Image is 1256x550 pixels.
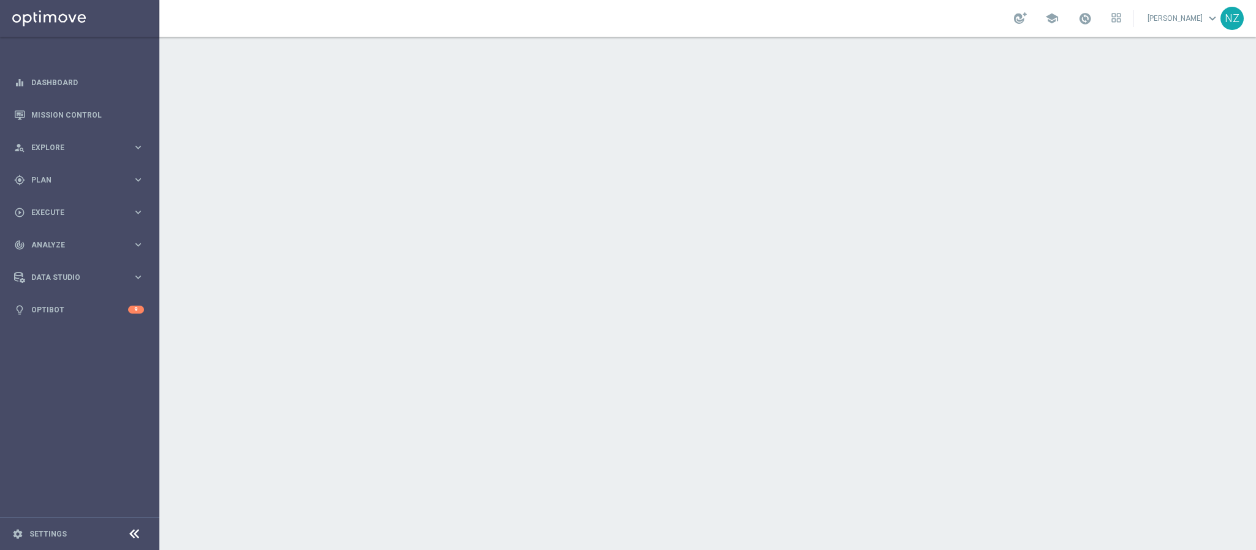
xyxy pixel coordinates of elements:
[12,529,23,540] i: settings
[14,293,144,326] div: Optibot
[14,77,25,88] i: equalizer
[31,144,132,151] span: Explore
[132,239,144,251] i: keyboard_arrow_right
[13,143,145,153] button: person_search Explore keyboard_arrow_right
[132,206,144,218] i: keyboard_arrow_right
[13,240,145,250] button: track_changes Analyze keyboard_arrow_right
[13,110,145,120] button: Mission Control
[31,209,132,216] span: Execute
[29,530,67,538] a: Settings
[1220,7,1244,30] div: NZ
[1146,9,1220,28] a: [PERSON_NAME]keyboard_arrow_down
[1045,12,1059,25] span: school
[14,304,25,315] i: lightbulb
[13,175,145,185] button: gps_fixed Plan keyboard_arrow_right
[31,66,144,99] a: Dashboard
[128,306,144,314] div: 9
[14,272,132,283] div: Data Studio
[132,271,144,283] i: keyboard_arrow_right
[13,305,145,315] button: lightbulb Optibot 9
[14,66,144,99] div: Dashboard
[13,78,145,88] button: equalizer Dashboard
[14,207,132,218] div: Execute
[14,142,25,153] i: person_search
[31,241,132,249] span: Analyze
[31,274,132,281] span: Data Studio
[13,208,145,217] button: play_circle_outline Execute keyboard_arrow_right
[132,174,144,186] i: keyboard_arrow_right
[14,175,25,186] i: gps_fixed
[14,175,132,186] div: Plan
[14,239,132,251] div: Analyze
[31,293,128,326] a: Optibot
[1206,12,1219,25] span: keyboard_arrow_down
[14,142,132,153] div: Explore
[14,207,25,218] i: play_circle_outline
[14,239,25,251] i: track_changes
[13,273,145,282] button: Data Studio keyboard_arrow_right
[14,99,144,131] div: Mission Control
[31,176,132,184] span: Plan
[132,141,144,153] i: keyboard_arrow_right
[31,99,144,131] a: Mission Control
